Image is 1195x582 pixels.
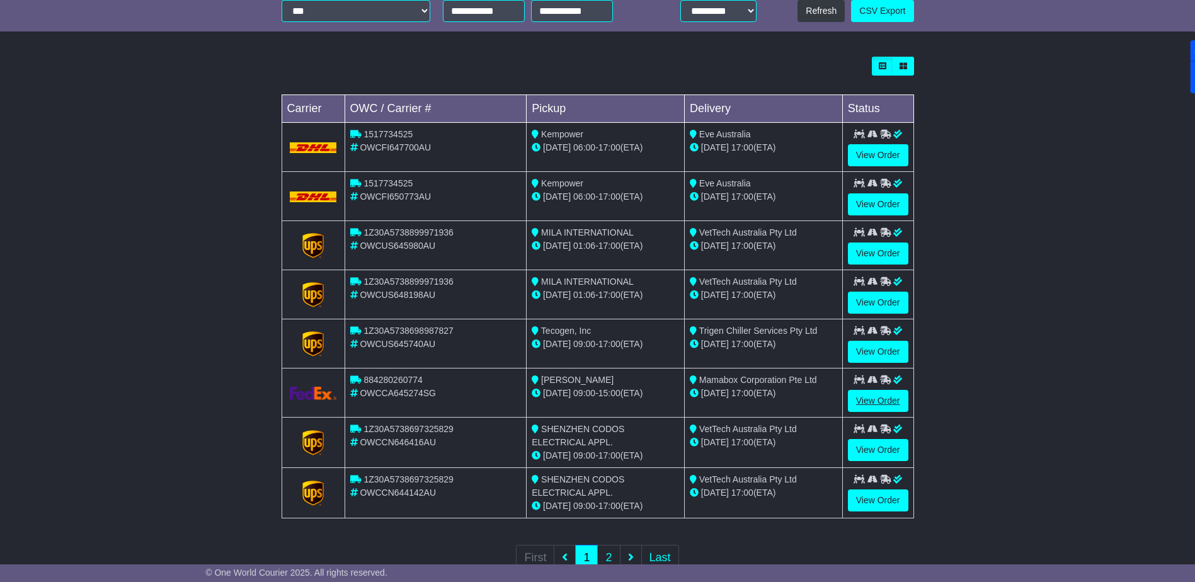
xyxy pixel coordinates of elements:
div: (ETA) [690,387,837,400]
span: [DATE] [701,142,729,152]
span: [DATE] [543,191,571,202]
span: VetTech Australia Pty Ltd [699,227,797,237]
span: OWCCA645274SG [360,388,436,398]
img: DHL.png [290,142,337,152]
img: GetCarrierServiceLogo [290,387,337,400]
span: 1517734525 [363,178,413,188]
span: 17:00 [598,339,620,349]
span: 17:00 [731,241,753,251]
span: [DATE] [701,339,729,349]
span: 1Z30A5738697325829 [363,424,453,434]
div: (ETA) [690,141,837,154]
span: [DATE] [543,388,571,398]
span: 17:00 [598,191,620,202]
a: View Order [848,292,908,314]
span: 17:00 [598,241,620,251]
span: 17:00 [731,437,753,447]
span: [PERSON_NAME] [541,375,614,385]
span: 06:00 [573,142,595,152]
div: (ETA) [690,288,837,302]
span: [DATE] [701,241,729,251]
span: Mamabox Corporation Pte Ltd [699,375,817,385]
span: 17:00 [598,142,620,152]
span: 17:00 [598,290,620,300]
span: [DATE] [701,437,729,447]
span: [DATE] [543,241,571,251]
span: Kempower [541,129,583,139]
div: (ETA) [690,190,837,203]
span: 1517734525 [363,129,413,139]
span: OWCCN646416AU [360,437,436,447]
span: 17:00 [731,191,753,202]
a: 1 [575,545,598,571]
span: 09:00 [573,450,595,460]
a: Last [641,545,679,571]
span: MILA INTERNATIONAL [541,227,634,237]
span: VetTech Australia Pty Ltd [699,474,797,484]
div: (ETA) [690,239,837,253]
span: 17:00 [731,339,753,349]
td: Pickup [527,95,685,123]
span: Eve Australia [699,178,751,188]
span: OWCCN644142AU [360,488,436,498]
div: (ETA) [690,338,837,351]
div: - (ETA) [532,141,679,154]
div: - (ETA) [532,239,679,253]
span: [DATE] [543,142,571,152]
span: 09:00 [573,501,595,511]
td: Status [842,95,913,123]
img: GetCarrierServiceLogo [302,282,324,307]
span: 884280260774 [363,375,422,385]
span: 15:00 [598,388,620,398]
span: VetTech Australia Pty Ltd [699,277,797,287]
span: [DATE] [701,388,729,398]
a: View Order [848,341,908,363]
a: View Order [848,439,908,461]
span: 1Z30A5738697325829 [363,474,453,484]
span: 17:00 [731,388,753,398]
div: - (ETA) [532,338,679,351]
span: MILA INTERNATIONAL [541,277,634,287]
img: GetCarrierServiceLogo [302,430,324,455]
span: 09:00 [573,339,595,349]
span: Eve Australia [699,129,751,139]
td: Carrier [282,95,345,123]
img: GetCarrierServiceLogo [302,481,324,506]
img: GetCarrierServiceLogo [302,331,324,357]
span: 1Z30A5738698987827 [363,326,453,336]
span: [DATE] [543,501,571,511]
span: OWCFI650773AU [360,191,431,202]
a: View Order [848,144,908,166]
div: - (ETA) [532,288,679,302]
span: 17:00 [731,290,753,300]
span: SHENZHEN CODOS ELECTRICAL APPL. [532,424,624,447]
span: 1Z30A5738899971936 [363,227,453,237]
span: 06:00 [573,191,595,202]
span: [DATE] [543,450,571,460]
div: - (ETA) [532,387,679,400]
div: (ETA) [690,486,837,499]
span: SHENZHEN CODOS ELECTRICAL APPL. [532,474,624,498]
a: View Order [848,390,908,412]
a: View Order [848,489,908,511]
span: 17:00 [598,501,620,511]
span: Tecogen, Inc [541,326,591,336]
div: (ETA) [690,436,837,449]
td: Delivery [684,95,842,123]
a: View Order [848,243,908,265]
span: 17:00 [598,450,620,460]
div: - (ETA) [532,449,679,462]
img: DHL.png [290,191,337,202]
span: [DATE] [701,290,729,300]
span: OWCUS645740AU [360,339,435,349]
span: VetTech Australia Pty Ltd [699,424,797,434]
span: 1Z30A5738899971936 [363,277,453,287]
a: 2 [597,545,620,571]
span: OWCUS645980AU [360,241,435,251]
span: Trigen Chiller Services Pty Ltd [699,326,818,336]
span: © One World Courier 2025. All rights reserved. [205,568,387,578]
span: [DATE] [701,191,729,202]
span: OWCFI647700AU [360,142,431,152]
span: [DATE] [543,339,571,349]
img: GetCarrierServiceLogo [302,233,324,258]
